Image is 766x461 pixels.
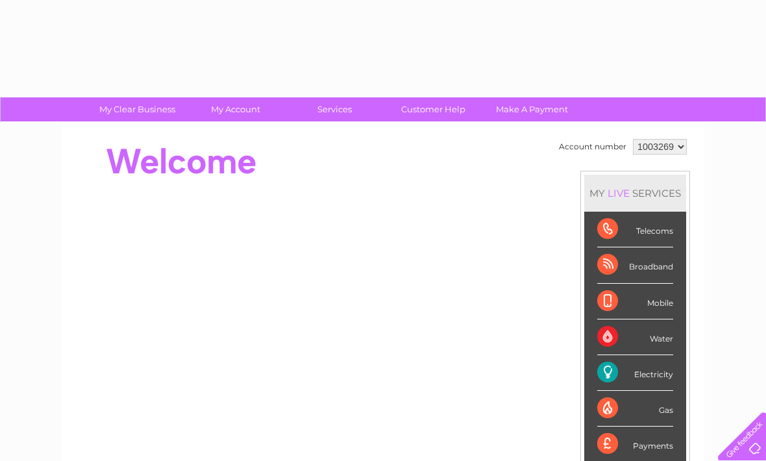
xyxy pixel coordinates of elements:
[597,247,673,283] div: Broadband
[556,136,630,158] td: Account number
[597,284,673,319] div: Mobile
[380,97,487,121] a: Customer Help
[584,175,686,212] div: MY SERVICES
[605,187,632,199] div: LIVE
[597,319,673,355] div: Water
[597,355,673,391] div: Electricity
[597,212,673,247] div: Telecoms
[182,97,290,121] a: My Account
[84,97,191,121] a: My Clear Business
[478,97,586,121] a: Make A Payment
[597,391,673,427] div: Gas
[281,97,388,121] a: Services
